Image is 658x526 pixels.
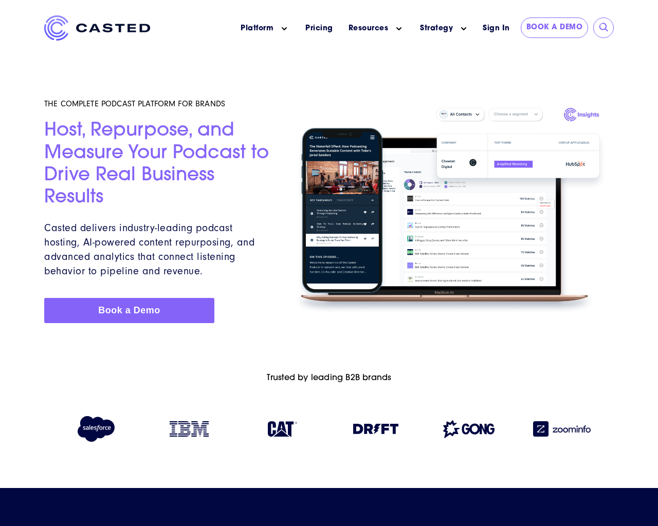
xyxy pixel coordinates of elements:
h2: Host, Repurpose, and Measure Your Podcast to Drive Real Business Results [44,120,275,209]
img: Salesforce logo [74,416,119,442]
a: Resources [349,23,389,34]
nav: Main menu [166,15,477,42]
a: Book a Demo [44,298,214,323]
span: Book a Demo [98,305,160,315]
img: Casted_Logo_Horizontal_FullColor_PUR_BLUE [44,15,150,41]
img: Zoominfo logo [533,421,591,437]
img: Drift logo [353,424,398,434]
h5: THE COMPLETE PODCAST PLATFORM FOR BRANDS [44,99,275,109]
img: Caterpillar logo [268,421,297,437]
a: Book a Demo [521,17,589,38]
a: Pricing [305,23,333,34]
input: Submit [599,23,609,33]
a: Sign In [477,17,516,40]
h6: Trusted by leading B2B brands [44,373,614,383]
span: Casted delivers industry-leading podcast hosting, AI-powered content repurposing, and advanced an... [44,222,254,277]
img: Homepage Hero [287,103,614,320]
img: IBM logo [170,421,209,437]
a: Strategy [420,23,453,34]
img: Gong logo [443,420,495,438]
a: Platform [241,23,273,34]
